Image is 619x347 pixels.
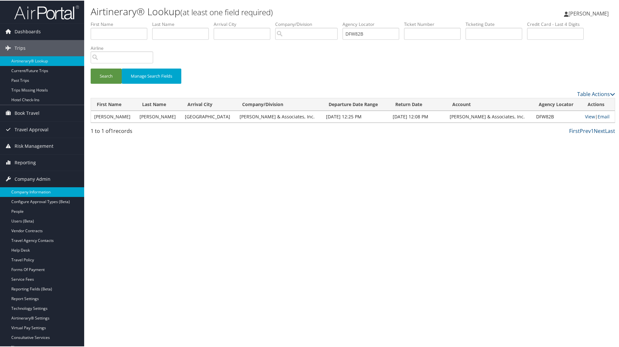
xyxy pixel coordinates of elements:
span: Travel Approval [15,121,49,137]
span: Company Admin [15,170,51,187]
label: First Name [91,20,152,27]
th: Arrival City: activate to sort column ascending [182,98,236,110]
td: [GEOGRAPHIC_DATA] [182,110,236,122]
th: Departure Date Range: activate to sort column ascending [323,98,389,110]
span: Book Travel [15,104,39,121]
a: Prev [580,127,591,134]
span: Trips [15,39,26,56]
th: Last Name: activate to sort column ascending [136,98,182,110]
td: [DATE] 12:25 PM [323,110,389,122]
a: 1 [591,127,594,134]
a: View [585,113,595,119]
th: Agency Locator: activate to sort column ascending [533,98,582,110]
button: Search [91,68,122,83]
span: Dashboards [15,23,41,39]
a: Table Actions [577,90,615,97]
button: Manage Search Fields [122,68,181,83]
th: Company/Division [236,98,323,110]
td: DFW82B [533,110,582,122]
img: airportal-logo.png [14,4,79,19]
th: Actions [582,98,615,110]
label: Credit Card - Last 4 Digits [527,20,589,27]
th: Return Date: activate to sort column ascending [389,98,446,110]
span: 1 [110,127,113,134]
label: Last Name [152,20,214,27]
label: Ticketing Date [466,20,527,27]
td: [DATE] 12:08 PM [389,110,446,122]
label: Company/Division [275,20,343,27]
span: Reporting [15,154,36,170]
small: (at least one field required) [180,6,273,17]
td: [PERSON_NAME] [91,110,136,122]
span: Risk Management [15,137,53,154]
h1: Airtinerary® Lookup [91,4,440,18]
a: Email [598,113,610,119]
a: [PERSON_NAME] [564,3,615,23]
td: [PERSON_NAME] & Associates, Inc. [236,110,323,122]
label: Arrival City [214,20,275,27]
span: [PERSON_NAME] [568,9,609,16]
th: First Name: activate to sort column ascending [91,98,136,110]
div: 1 to 1 of records [91,126,215,137]
a: Last [605,127,615,134]
a: First [569,127,580,134]
td: [PERSON_NAME] & Associates, Inc. [446,110,533,122]
td: [PERSON_NAME] [136,110,182,122]
a: Next [594,127,605,134]
td: | [582,110,615,122]
label: Airline [91,44,158,51]
th: Account: activate to sort column ascending [446,98,533,110]
label: Agency Locator [343,20,404,27]
label: Ticket Number [404,20,466,27]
